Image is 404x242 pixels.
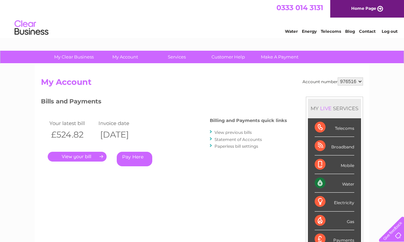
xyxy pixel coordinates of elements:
div: Account number [302,77,363,86]
h2: My Account [41,77,363,90]
h3: Bills and Payments [41,97,287,108]
a: Contact [359,29,376,34]
a: Log out [382,29,398,34]
td: Invoice date [97,119,146,128]
a: Statement of Accounts [215,137,262,142]
div: Gas [315,212,354,230]
div: Mobile [315,155,354,174]
a: . [48,152,107,162]
div: Telecoms [315,118,354,137]
a: Energy [302,29,317,34]
div: Broadband [315,137,354,155]
h4: Billing and Payments quick links [210,118,287,123]
a: My Clear Business [46,51,102,63]
img: logo.png [14,18,49,38]
div: MY SERVICES [308,99,361,118]
a: Customer Help [200,51,256,63]
div: Water [315,174,354,193]
a: Services [149,51,205,63]
div: LIVE [319,105,333,112]
a: Blog [345,29,355,34]
div: Electricity [315,193,354,211]
th: [DATE] [97,128,146,142]
a: Paperless bill settings [215,144,258,149]
a: 0333 014 3131 [276,3,323,12]
a: Pay Here [117,152,152,166]
a: Telecoms [321,29,341,34]
a: My Account [97,51,153,63]
td: Your latest bill [48,119,97,128]
div: Clear Business is a trading name of Verastar Limited (registered in [GEOGRAPHIC_DATA] No. 3667643... [43,4,362,33]
a: Make A Payment [252,51,308,63]
a: View previous bills [215,130,252,135]
a: Water [285,29,298,34]
th: £524.82 [48,128,97,142]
